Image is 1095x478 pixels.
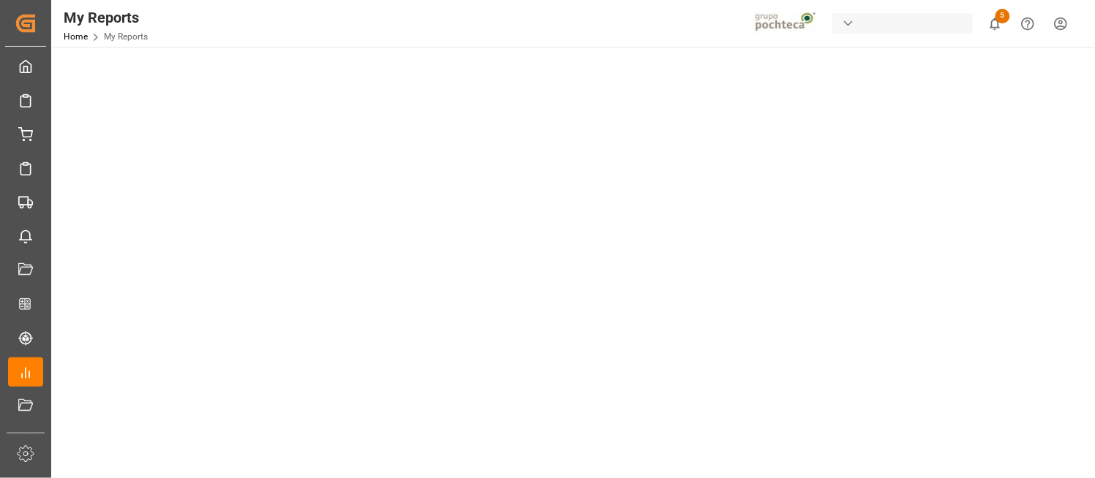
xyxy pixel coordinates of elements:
div: My Reports [64,7,148,29]
img: pochtecaImg.jpg_1689854062.jpg [750,11,823,37]
a: Home [64,31,88,42]
button: Help Center [1012,7,1045,40]
span: 5 [996,9,1010,23]
button: show 5 new notifications [979,7,1012,40]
